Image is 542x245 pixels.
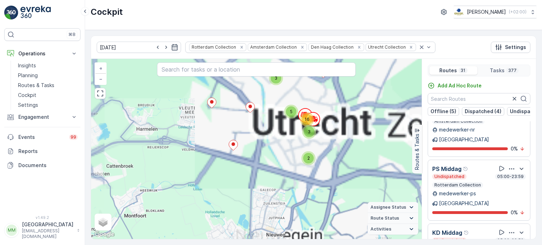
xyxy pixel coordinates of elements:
div: 16 [300,112,314,127]
p: Tasks [490,67,505,74]
img: Google [93,230,116,239]
a: Add Ad Hoc Route [428,82,482,89]
p: Dispatched (4) [465,108,501,115]
div: 5 [284,105,298,119]
span: 3 [308,129,311,134]
div: Utrecht Collection [366,44,407,50]
p: Operations [18,50,66,57]
p: Settings [18,102,38,109]
p: Undispatched [434,238,465,243]
p: 05:00-23:59 [496,174,524,179]
button: Settings [491,42,530,53]
p: [PERSON_NAME] [467,8,506,16]
span: 3 [275,75,277,81]
p: Cockpit [18,92,36,99]
div: Help Tooltip Icon [464,230,469,235]
a: Zoom In [95,63,106,74]
a: Insights [15,61,80,71]
p: Routes [439,67,457,74]
p: Amsterdam Collection [434,118,483,124]
a: Settings [15,100,80,110]
p: PS Middag [432,165,462,173]
p: medewerker-ps [439,190,476,197]
p: 31 [460,68,466,73]
div: Remove Den Haag Collection [355,44,363,50]
button: MM[GEOGRAPHIC_DATA][EMAIL_ADDRESS][DOMAIN_NAME] [4,221,80,239]
div: 2 [301,151,315,165]
a: Reports [4,144,80,158]
summary: Assignee Status [368,202,418,213]
div: Remove Amsterdam Collection [299,44,306,50]
p: 0 % [511,145,518,152]
button: [PERSON_NAME](+02:00) [454,6,536,18]
p: Reports [18,148,78,155]
div: Help Tooltip Icon [463,166,469,172]
span: + [99,65,102,71]
div: 3 [269,71,283,85]
div: 3 [302,125,316,139]
a: Open this area in Google Maps (opens a new window) [93,230,116,239]
div: Remove Utrecht Collection [407,44,415,50]
p: ⌘B [68,32,76,37]
p: 99 [71,134,76,140]
button: Dispatched (4) [462,107,504,116]
p: Engagement [18,114,66,121]
p: Add Ad Hoc Route [438,82,482,89]
input: Search Routes [428,93,530,104]
a: Zoom Out [95,74,106,84]
span: Activities [371,226,391,232]
button: Operations [4,47,80,61]
span: 2 [307,155,310,161]
p: Settings [505,44,526,51]
span: − [99,76,103,82]
p: Documents [18,162,78,169]
span: 16 [305,117,309,122]
img: logo_light-DOdMpM7g.png [20,6,51,20]
img: logo [4,6,18,20]
p: Offline (5) [430,108,456,115]
p: KD Middag [432,228,462,237]
a: Planning [15,71,80,80]
a: Cockpit [15,90,80,100]
span: 5 [290,109,293,114]
p: Routes & Tasks [414,134,421,170]
input: Search for tasks or a location [157,62,355,76]
p: Undispatched [434,174,465,179]
a: Routes & Tasks [15,80,80,90]
span: v 1.49.2 [4,215,80,220]
p: 0 % [511,209,518,216]
a: Events99 [4,130,80,144]
button: Offline (5) [428,107,459,116]
summary: Activities [368,224,418,235]
p: Cockpit [91,6,123,18]
p: Planning [18,72,38,79]
a: Documents [4,158,80,172]
p: Events [18,134,65,141]
span: Route Status [371,215,399,221]
p: medewerker-nr [439,126,475,133]
span: Assignee Status [371,204,406,210]
img: basis-logo_rgb2x.png [454,8,464,16]
p: ( +02:00 ) [509,9,526,15]
div: Amsterdam Collection [248,44,298,50]
p: [GEOGRAPHIC_DATA] [439,200,489,207]
p: Rotterdam Collection [434,182,482,188]
input: dd/mm/yyyy [97,42,181,53]
div: Rotterdam Collection [189,44,237,50]
div: Remove Rotterdam Collection [238,44,246,50]
div: MM [6,225,17,236]
p: Insights [18,62,36,69]
div: Den Haag Collection [309,44,355,50]
p: [GEOGRAPHIC_DATA] [22,221,73,228]
p: Routes & Tasks [18,82,54,89]
p: 377 [507,68,517,73]
button: Engagement [4,110,80,124]
summary: Route Status [368,213,418,224]
p: 05:00-23:59 [496,238,524,243]
p: [EMAIL_ADDRESS][DOMAIN_NAME] [22,228,73,239]
p: [GEOGRAPHIC_DATA] [439,136,489,143]
a: Layers [95,214,111,230]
